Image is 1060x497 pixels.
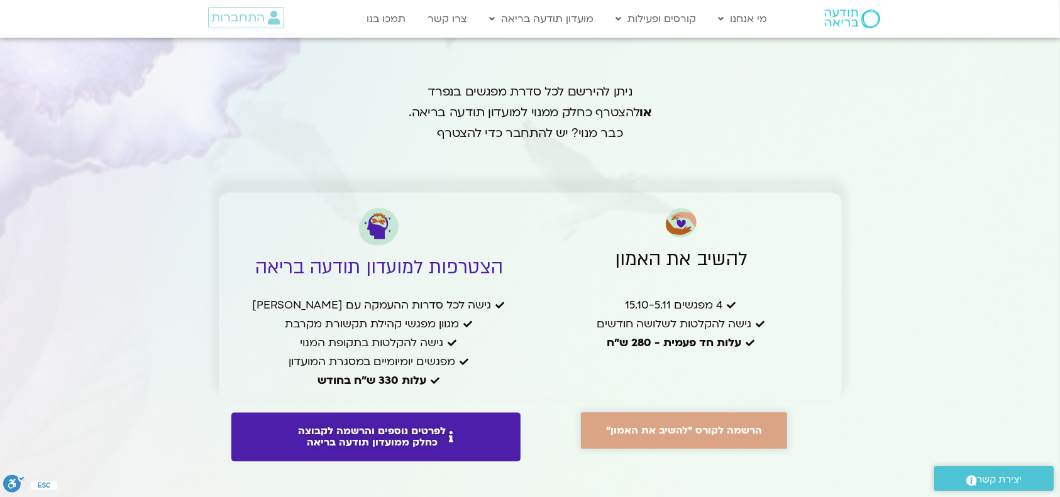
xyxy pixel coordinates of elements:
span: התחברות [212,11,265,25]
span: 4 מפגשים 15.10-5.11 [626,296,726,315]
a: יצירת קשר [934,466,1054,491]
span: גישה לכל סדרות ההעמקה עם [PERSON_NAME] [253,296,495,315]
span: ניתן להירשם לכל סדרת מפגשים בנפרד להצטרף כחלק ממנוי למועדון תודעה בריאה. כבר מנוי? יש להתחבר כדי ... [409,84,651,141]
p: להשיב את האמון [536,249,825,270]
img: תודעה בריאה [825,9,880,28]
a: מי אנחנו [712,7,773,31]
a: לפרטים נוספים והרשמה לקבוצהכחלק ממועדון תודעה בריאה [231,412,521,461]
a: מועדון תודעה בריאה [483,7,600,31]
b: עלות 330 ש״ח בחודש [317,373,426,388]
span: הרשמה לקורס "להשיב את האמון" [606,425,762,436]
strong: או [640,104,651,121]
a: קורסים ופעילות [609,7,702,31]
span: מגוון מפגשי קהילת תקשורת מקרבת [285,315,462,334]
p: הצטרפות למועדון תודעה בריאה [235,258,524,278]
a: הרשמה לקורס "להשיב את האמון" [581,412,787,449]
a: תמכו בנו [360,7,412,31]
b: עלות חד פעמית - 280 ש״ח [607,336,741,350]
span: מפגשים יומיומיים במסגרת המועדון [289,352,458,371]
span: גישה להקלטות לשלושה חודשים [597,315,754,334]
span: גישה להקלטות בתקופת המנוי [301,334,447,352]
span: יצירת קשר [977,471,1022,488]
a: התחברות [208,7,284,28]
span: לפרטים נוספים והרשמה לקבוצה כחלק ממועדון תודעה בריאה [298,425,446,448]
a: צרו קשר [421,7,473,31]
